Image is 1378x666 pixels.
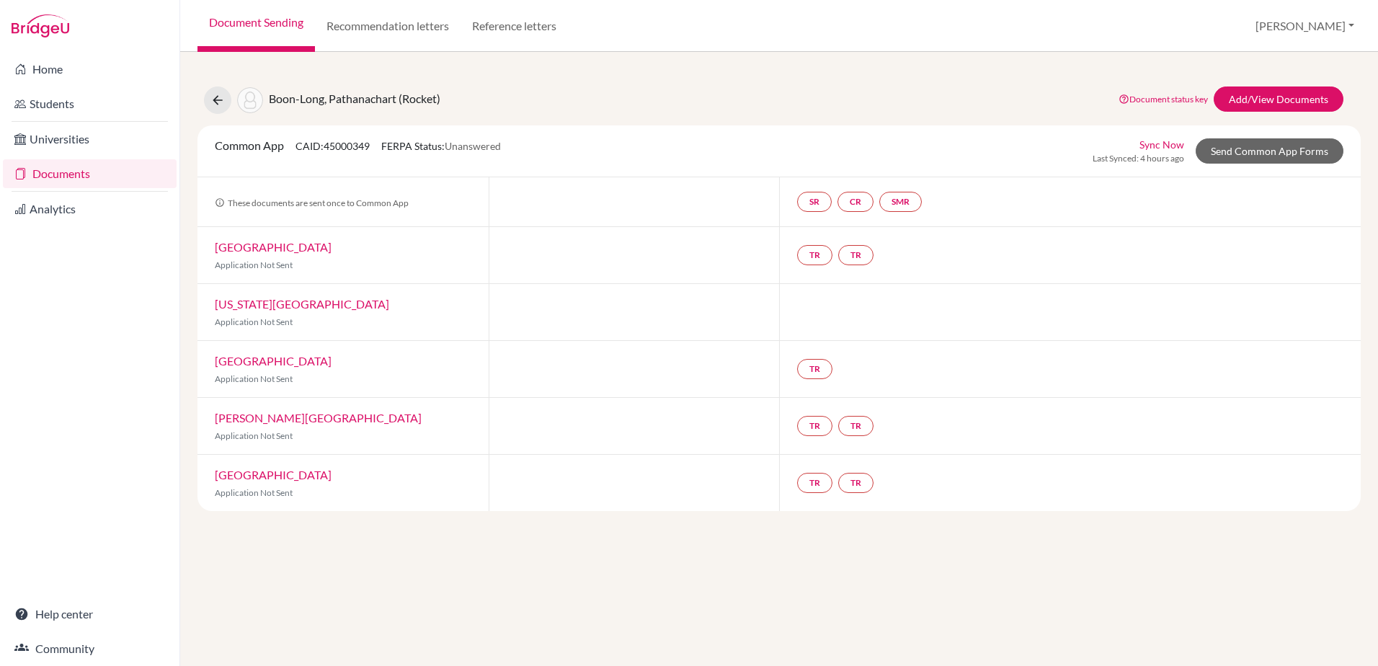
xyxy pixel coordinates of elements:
button: [PERSON_NAME] [1249,12,1361,40]
a: [US_STATE][GEOGRAPHIC_DATA] [215,297,389,311]
span: These documents are sent once to Common App [215,197,409,208]
a: Documents [3,159,177,188]
a: Community [3,634,177,663]
a: Add/View Documents [1214,86,1343,112]
a: SR [797,192,832,212]
span: Application Not Sent [215,430,293,441]
a: Help center [3,600,177,629]
a: TR [797,359,832,379]
a: TR [838,473,874,493]
a: [GEOGRAPHIC_DATA] [215,468,332,481]
a: SMR [879,192,922,212]
a: TR [797,416,832,436]
span: CAID: 45000349 [295,140,370,152]
a: [GEOGRAPHIC_DATA] [215,354,332,368]
a: Home [3,55,177,84]
a: TR [838,245,874,265]
a: [PERSON_NAME][GEOGRAPHIC_DATA] [215,411,422,425]
span: Application Not Sent [215,487,293,498]
a: CR [837,192,874,212]
img: Bridge-U [12,14,69,37]
a: TR [797,245,832,265]
a: TR [838,416,874,436]
span: Application Not Sent [215,316,293,327]
span: Boon-Long, Pathanachart (Rocket) [269,92,440,105]
span: Common App [215,138,284,152]
a: Sync Now [1139,137,1184,152]
a: [GEOGRAPHIC_DATA] [215,240,332,254]
span: Last Synced: 4 hours ago [1093,152,1184,165]
span: FERPA Status: [381,140,501,152]
a: Students [3,89,177,118]
span: Application Not Sent [215,373,293,384]
a: Universities [3,125,177,154]
a: Document status key [1119,94,1208,105]
span: Unanswered [445,140,501,152]
a: TR [797,473,832,493]
a: Analytics [3,195,177,223]
a: Send Common App Forms [1196,138,1343,164]
span: Application Not Sent [215,259,293,270]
